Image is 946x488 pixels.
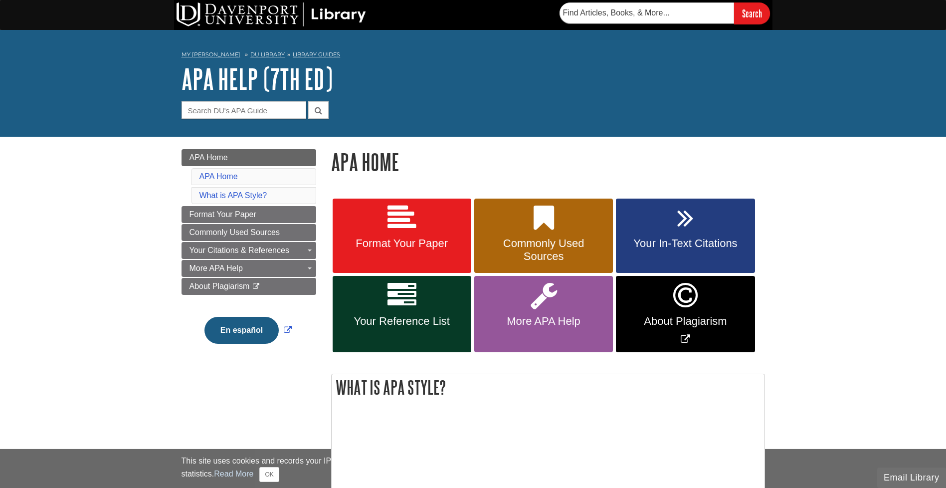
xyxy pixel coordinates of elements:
img: DU Library [177,2,366,26]
form: Searches DU Library's articles, books, and more [560,2,770,24]
div: This site uses cookies and records your IP address for usage statistics. Additionally, we use Goo... [182,455,765,482]
button: En español [204,317,279,344]
a: Format Your Paper [333,199,471,273]
a: Your Reference List [333,276,471,352]
a: APA Help (7th Ed) [182,63,333,94]
a: APA Home [199,172,238,181]
span: Commonly Used Sources [482,237,605,263]
span: About Plagiarism [189,282,250,290]
span: More APA Help [482,315,605,328]
i: This link opens in a new window [252,283,260,290]
a: Your Citations & References [182,242,316,259]
a: Format Your Paper [182,206,316,223]
a: Library Guides [293,51,340,58]
span: Format Your Paper [340,237,464,250]
span: APA Home [189,153,228,162]
h2: What is APA Style? [332,374,764,401]
a: More APA Help [474,276,613,352]
a: Read More [214,470,253,478]
a: Link opens in new window [616,276,755,352]
input: Search DU's APA Guide [182,101,306,119]
a: About Plagiarism [182,278,316,295]
a: Commonly Used Sources [182,224,316,241]
a: More APA Help [182,260,316,277]
span: Format Your Paper [189,210,256,219]
span: About Plagiarism [623,315,747,328]
a: DU Library [250,51,285,58]
nav: breadcrumb [182,48,765,64]
span: More APA Help [189,264,243,272]
a: APA Home [182,149,316,166]
input: Find Articles, Books, & More... [560,2,734,23]
a: What is APA Style? [199,191,267,200]
a: My [PERSON_NAME] [182,50,240,59]
a: Your In-Text Citations [616,199,755,273]
input: Search [734,2,770,24]
button: Close [259,467,279,482]
span: Your Reference List [340,315,464,328]
button: Email Library [877,468,946,488]
span: Commonly Used Sources [189,228,280,237]
span: Your Citations & References [189,246,289,254]
h1: APA Home [331,149,765,175]
span: Your In-Text Citations [623,237,747,250]
a: Commonly Used Sources [474,199,613,273]
a: Link opens in new window [202,326,294,334]
div: Guide Page Menu [182,149,316,361]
